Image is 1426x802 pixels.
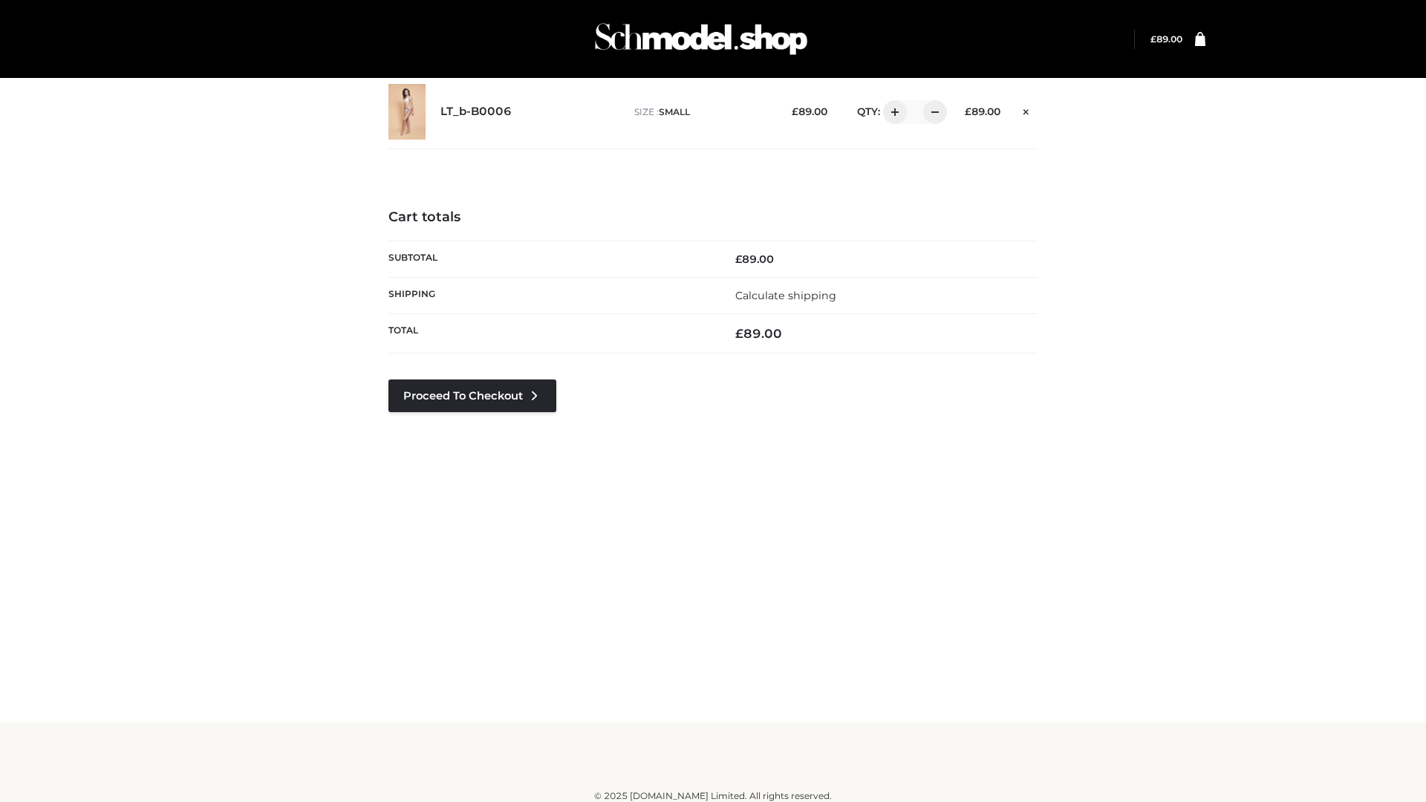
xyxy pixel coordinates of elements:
span: SMALL [659,106,690,117]
div: QTY: [842,100,942,124]
span: £ [735,326,743,341]
bdi: 89.00 [735,326,782,341]
bdi: 89.00 [735,252,774,266]
span: £ [735,252,742,266]
bdi: 89.00 [965,105,1000,117]
img: Schmodel Admin 964 [590,10,813,68]
h4: Cart totals [388,209,1038,226]
bdi: 89.00 [1150,33,1182,45]
a: Calculate shipping [735,289,836,302]
a: £89.00 [1150,33,1182,45]
a: LT_b-B0006 [440,105,512,119]
a: Remove this item [1015,100,1038,120]
th: Subtotal [388,241,713,277]
span: £ [1150,33,1156,45]
th: Total [388,314,713,353]
a: Proceed to Checkout [388,379,556,412]
p: size : [634,105,769,119]
th: Shipping [388,277,713,313]
span: £ [965,105,971,117]
span: £ [792,105,798,117]
bdi: 89.00 [792,105,827,117]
